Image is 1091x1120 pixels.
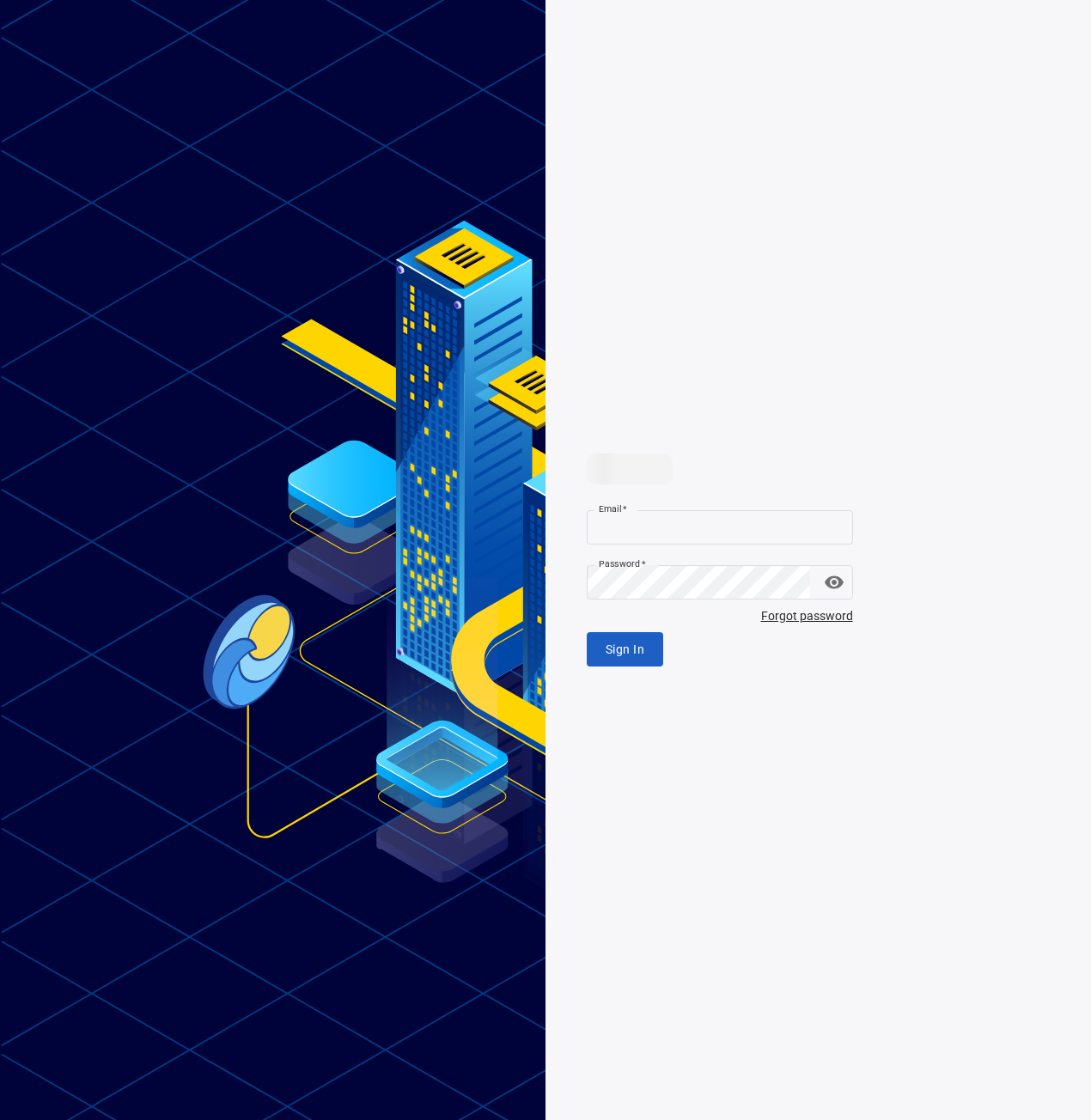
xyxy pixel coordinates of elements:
[587,632,663,667] button: Sign In
[599,502,627,515] label: Email
[599,557,646,570] label: Password
[817,565,851,600] button: toggle password visibility
[587,606,853,625] span: Forgot password
[606,639,644,660] span: Sign In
